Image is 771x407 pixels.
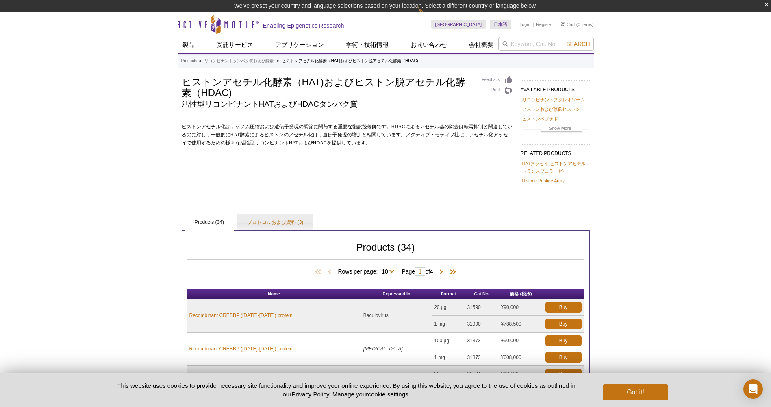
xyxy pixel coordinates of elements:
a: Buy [545,335,582,346]
a: リコンビナントヌクレオソーム [522,96,585,103]
span: HDAC [313,140,327,146]
a: Buy [545,369,582,379]
img: Change Here [418,6,439,25]
a: ヒストンペプチド [522,115,558,123]
li: | [533,20,534,29]
span: Next Page [437,268,445,276]
span: HAT [230,132,240,138]
span: HDAC [391,124,405,129]
a: Feedback [482,75,513,84]
a: HATアッセイ(ヒストンアセチルトランスフェラーゼ) [522,160,588,175]
span: Previous Page [326,268,334,276]
a: 製品 [178,37,200,53]
span: ヒストンアセチル化は，ゲノム圧縮および遺伝子発現の調節に関与する重要な翻訳後修飾です。 によるアセチル基の除去は転写抑制と関連しているのに対し，一般的に 酵素によるヒストンのアセチル化は，遺伝子... [182,124,513,146]
h1: ヒストンアセチル化酵素（HAT)およびヒストン脱アセチル化酵素（HDAC) [182,75,474,98]
span: HAT [289,140,298,146]
td: 100 µg [432,333,465,349]
td: 31373 [465,333,499,349]
a: Products (34) [185,214,234,231]
a: ヒストンおよび修飾ヒストン [522,105,580,113]
h2: RELATED PRODUCTS [521,144,590,159]
li: » [277,59,279,63]
a: [GEOGRAPHIC_DATA] [431,20,486,29]
a: 日本語 [490,20,511,29]
a: Login [519,22,530,27]
a: 受託サービス [212,37,258,53]
a: Privacy Policy [291,391,329,398]
img: Your Cart [561,22,565,26]
a: 学術・技術情報 [341,37,393,53]
td: ¥788,500 [499,316,543,333]
span: Rows per page: [338,267,397,275]
th: Format [432,289,465,299]
td: 50 µg [432,366,465,383]
th: Cat No. [465,289,499,299]
td: Baculovirus [361,299,432,333]
td: 1 mg [432,316,465,333]
span: First Page [313,268,326,276]
li: ヒストンアセチル化酵素（HAT)およびヒストン脱アセチル化酵素（HDAC) [282,59,418,63]
li: (0 items) [561,20,594,29]
h2: AVAILABLE PRODUCTS [521,80,590,95]
td: 31504 [465,366,499,383]
span: Search [566,41,590,47]
a: Cart [561,22,575,27]
input: Keyword, Cat. No. [498,37,594,51]
button: Got it! [603,384,668,400]
td: ¥90,000 [499,299,543,316]
span: 4 [430,268,433,275]
a: アプリケーション [270,37,329,53]
a: Recombinant CREBBP ([DATE]-[DATE]) protein [189,345,293,352]
button: cookie settings [368,391,408,398]
td: ¥90,000 [499,333,543,349]
li: » [199,59,202,63]
th: Expressed In [361,289,432,299]
a: お問い合わせ [406,37,452,53]
h2: 活性型リコンビナントHATおよびHDACタンパク質 [182,101,474,108]
button: Search [564,40,592,48]
a: Histone Peptide Array [522,177,565,184]
td: ¥93,100 [499,366,543,383]
td: 20 µg [432,299,465,316]
a: Show More [522,125,588,134]
h2: Enabling Epigenetics Research [263,22,344,29]
a: 会社概要 [464,37,498,53]
th: 価格 (税抜) [499,289,543,299]
div: Open Intercom Messenger [743,379,763,399]
a: Products [181,57,197,65]
td: 1 mg [432,349,465,366]
td: 31590 [465,299,499,316]
th: Name [187,289,361,299]
a: Buy [545,319,582,329]
a: Buy [545,302,582,313]
td: ¥608,000 [499,349,543,366]
a: Buy [545,352,582,363]
a: Print [482,86,513,95]
span: Page of [397,267,437,276]
span: Last Page [445,268,458,276]
a: リコンビナントタンパク質および酵素 [204,57,274,65]
a: プロトコルおよび資料 (3) [237,214,313,231]
td: Baculovirus [361,366,432,399]
a: Register [536,22,553,27]
h2: Products (34) [187,244,584,260]
td: 31873 [465,349,499,366]
i: [MEDICAL_DATA] [363,346,403,352]
p: This website uses cookies to provide necessary site functionality and improve your online experie... [103,381,590,398]
a: Recombinant CREBBP ([DATE]-[DATE]) protein [189,312,293,319]
td: 31990 [465,316,499,333]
